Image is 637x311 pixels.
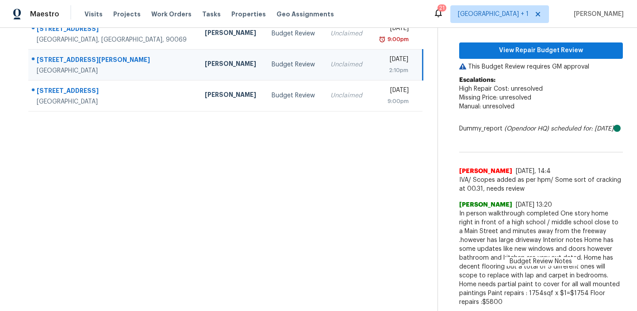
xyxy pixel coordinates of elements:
div: Budget Review [272,91,316,100]
span: IVA/ Scopes added as per hpm/ Some sort of cracking at 00.31, needs review [459,176,623,193]
span: [PERSON_NAME] [459,167,512,176]
div: Budget Review [272,29,316,38]
span: Projects [113,10,141,19]
span: High Repair Cost: unresolved [459,86,543,92]
span: Properties [231,10,266,19]
div: 9:00pm [378,97,409,106]
div: Unclaimed [330,91,363,100]
span: In person walkthrough completed One story home right in front of a high school / middle school cl... [459,209,623,307]
button: View Repair Budget Review [459,42,623,59]
div: [STREET_ADDRESS][PERSON_NAME] [37,55,191,66]
div: Budget Review [272,60,316,69]
span: Missing Price: unresolved [459,95,531,101]
span: Geo Assignments [276,10,334,19]
span: [PERSON_NAME] [459,200,512,209]
span: [PERSON_NAME] [570,10,624,19]
b: Escalations: [459,77,495,83]
div: 2:10pm [378,66,408,75]
div: [PERSON_NAME] [205,59,257,70]
div: [DATE] [378,24,409,35]
span: Work Orders [151,10,192,19]
div: [STREET_ADDRESS] [37,86,191,97]
span: Budget Review Notes [504,257,577,266]
div: [GEOGRAPHIC_DATA] [37,97,191,106]
div: Unclaimed [330,29,363,38]
div: [PERSON_NAME] [205,28,257,39]
div: [GEOGRAPHIC_DATA], [GEOGRAPHIC_DATA], 90069 [37,35,191,44]
div: Unclaimed [330,60,363,69]
div: 21 [439,4,445,12]
span: Tasks [202,11,221,17]
div: Dummy_report [459,124,623,133]
span: [DATE], 14:4 [516,168,551,174]
span: [DATE] 13:20 [516,202,552,208]
div: [DATE] [378,86,409,97]
i: (Opendoor HQ) [504,126,549,132]
span: [GEOGRAPHIC_DATA] + 1 [458,10,529,19]
i: scheduled for: [DATE] [551,126,614,132]
span: Visits [84,10,103,19]
p: This Budget Review requires GM approval [459,62,623,71]
div: [STREET_ADDRESS] [37,24,191,35]
span: Maestro [30,10,59,19]
span: View Repair Budget Review [466,45,616,56]
img: Overdue Alarm Icon [379,35,386,44]
div: 9:00pm [386,35,409,44]
div: [GEOGRAPHIC_DATA] [37,66,191,75]
div: [DATE] [378,55,408,66]
div: [PERSON_NAME] [205,90,257,101]
span: Manual: unresolved [459,104,514,110]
